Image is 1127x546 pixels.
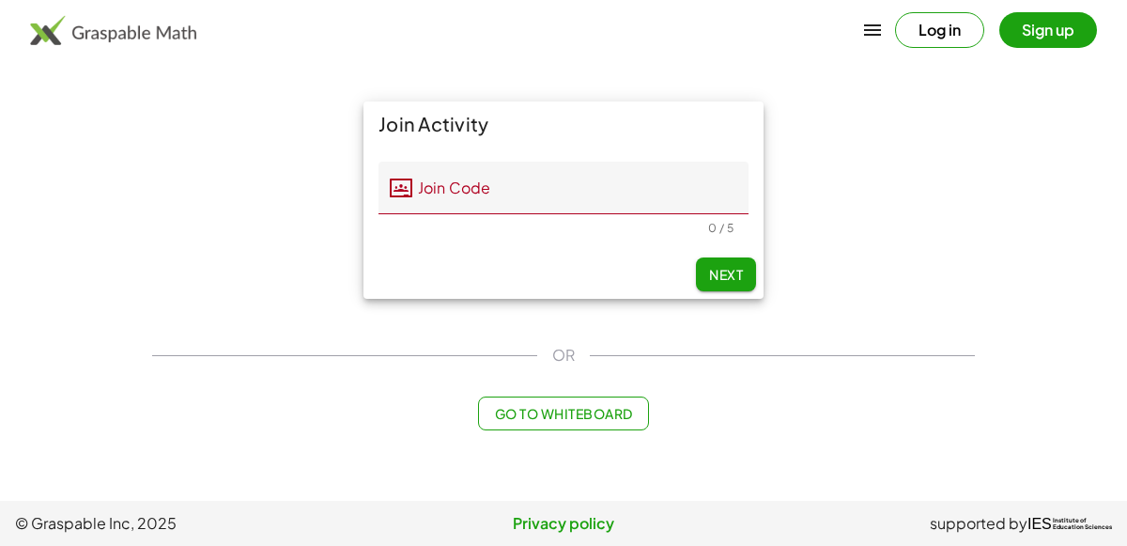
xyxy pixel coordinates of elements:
[1027,515,1052,533] span: IES
[895,12,984,48] button: Log in
[708,221,733,235] div: 0 / 5
[999,12,1097,48] button: Sign up
[709,266,743,283] span: Next
[494,405,632,422] span: Go to Whiteboard
[363,101,764,147] div: Join Activity
[1027,512,1112,535] a: IESInstitute ofEducation Sciences
[1053,518,1112,531] span: Institute of Education Sciences
[478,397,648,430] button: Go to Whiteboard
[15,512,380,535] span: © Graspable Inc, 2025
[552,344,575,367] span: OR
[380,512,746,535] a: Privacy policy
[696,257,756,291] button: Next
[930,512,1027,535] span: supported by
